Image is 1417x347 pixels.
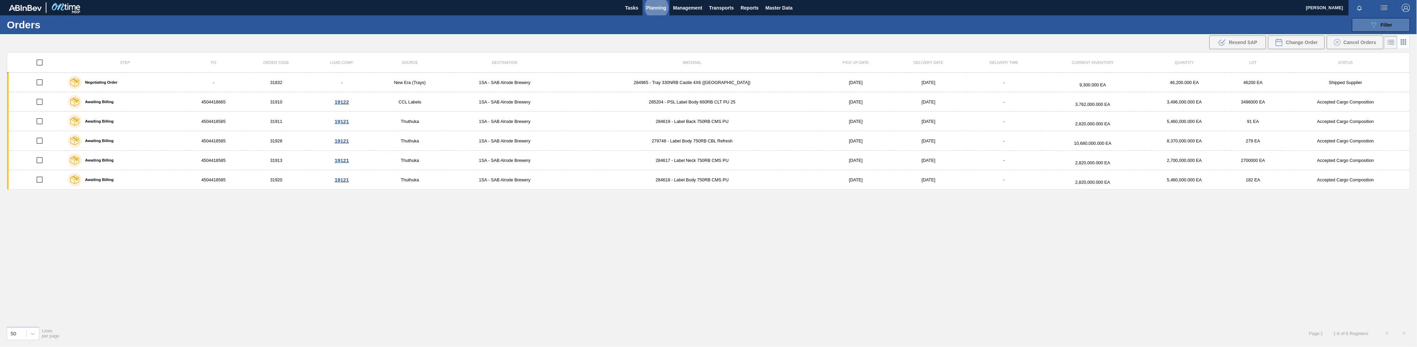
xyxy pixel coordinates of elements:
label: Awaiting Billing [82,119,114,123]
span: Delivery Date [914,60,943,65]
span: Destination [492,60,517,65]
td: - [967,92,1042,112]
td: [DATE] [821,92,890,112]
td: Thuthuka [373,112,447,131]
span: Management [673,4,702,12]
td: 5,460,000.000 EA [1144,112,1225,131]
button: Change Order [1268,36,1325,49]
td: 1SA - SAB Alrode Brewery [446,92,563,112]
td: Shipped Supplier [1282,73,1410,92]
td: [DATE] [890,92,967,112]
td: 1SA - SAB Alrode Brewery [446,73,563,92]
td: - [185,73,242,92]
span: 2,820,000.000 EA [1075,160,1110,165]
td: 31920 [242,170,311,190]
span: Material [683,60,702,65]
td: 284619 - Label Back 750RB CMS PU [563,112,822,131]
div: 19121 [311,138,372,144]
label: Awaiting Billing [82,100,114,104]
td: CCL Labels [373,92,447,112]
img: Logout [1402,4,1410,12]
td: - [967,131,1042,151]
td: Accepted Cargo Composition [1282,131,1410,151]
span: Lines per page [42,328,60,338]
td: [DATE] [890,170,967,190]
td: 1SA - SAB Alrode Brewery [446,131,563,151]
td: [DATE] [821,112,890,131]
td: - [967,112,1042,131]
span: Status [1339,60,1353,65]
td: 31928 [242,131,311,151]
img: TNhmsLtSVTkK8tSr43FrP2fwEKptu5GPRR3wAAAABJRU5ErkJggg== [9,5,42,11]
span: Source [402,60,418,65]
button: Cancel Orders [1327,36,1384,49]
td: [DATE] [890,151,967,170]
span: 9,300.000 EA [1080,82,1106,87]
span: Cancel Orders [1344,40,1376,45]
div: Resend SAP [1210,36,1266,49]
span: Planning [646,4,666,12]
span: Transports [709,4,734,12]
div: Card Vision [1398,36,1410,49]
td: [DATE] [890,112,967,131]
td: 4504418665 [185,92,242,112]
span: Filter [1381,22,1392,28]
a: Awaiting Billing450441858531911Thuthuka1SA - SAB Alrode Brewery284619 - Label Back 750RB CMS PU[D... [7,112,1410,131]
td: 279 EA [1225,131,1282,151]
td: New Era (Trays) [373,73,447,92]
label: Awaiting Billing [82,158,114,162]
td: 5,460,000.000 EA [1144,170,1225,190]
td: [DATE] [890,73,967,92]
a: Negotiating Order-31832-New Era (Trays)1SA - SAB Alrode Brewery284965 - Tray 330NRB Castle 4X6 ([... [7,73,1410,92]
span: Reports [741,4,759,12]
td: [DATE] [821,131,890,151]
td: Thuthuka [373,170,447,190]
span: 10,680,000.000 EA [1074,141,1112,146]
a: Awaiting Billing450441858531913Thuthuka1SA - SAB Alrode Brewery284617 - Label Neck 750RB CMS PU[D... [7,151,1410,170]
td: 284618 - Label Body 750RB CMS PU [563,170,822,190]
td: Accepted Cargo Composition [1282,151,1410,170]
td: [DATE] [821,170,890,190]
label: Negotiating Order [82,80,117,84]
button: > [1396,325,1413,342]
span: Order Code [263,60,289,65]
td: 284617 - Label Neck 750RB CMS PU [563,151,822,170]
td: 284965 - Tray 330NRB Castle 4X6 ([GEOGRAPHIC_DATA]) [563,73,822,92]
button: < [1379,325,1396,342]
span: 2,820,000.000 EA [1075,121,1110,126]
span: Load Comp. [330,60,354,65]
div: 19122 [311,99,372,105]
span: Step [120,60,130,65]
span: 1 - 6 of 6 Registers [1333,331,1369,336]
td: 4504418585 [185,170,242,190]
td: 182 EA [1225,170,1282,190]
button: Filter [1352,18,1410,32]
span: PO [211,60,216,65]
td: - [967,73,1042,92]
td: 31832 [242,73,311,92]
a: Awaiting Billing450441858531928Thuthuka1SA - SAB Alrode Brewery279748 - Label Body 750RB CBL Refr... [7,131,1410,151]
td: [DATE] [821,73,890,92]
button: Notifications [1349,3,1371,13]
td: Accepted Cargo Composition [1282,112,1410,131]
td: 31911 [242,112,311,131]
td: 1SA - SAB Alrode Brewery [446,151,563,170]
td: - [967,151,1042,170]
span: Change Order [1286,40,1318,45]
div: 19121 [311,177,372,183]
td: 46,200.000 EA [1144,73,1225,92]
td: 1SA - SAB Alrode Brewery [446,112,563,131]
label: Awaiting Billing [82,139,114,143]
div: List Vision [1385,36,1398,49]
td: Thuthuka [373,151,447,170]
td: 285204 - PSL Label Body 660RB CLT PU 25 [563,92,822,112]
span: Delivery Time [990,60,1019,65]
td: 4504418585 [185,151,242,170]
td: Thuthuka [373,131,447,151]
span: Lot [1249,60,1257,65]
div: Cancel Orders in Bulk [1327,36,1384,49]
img: userActions [1380,4,1388,12]
td: 4504418585 [185,131,242,151]
td: - [967,170,1042,190]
